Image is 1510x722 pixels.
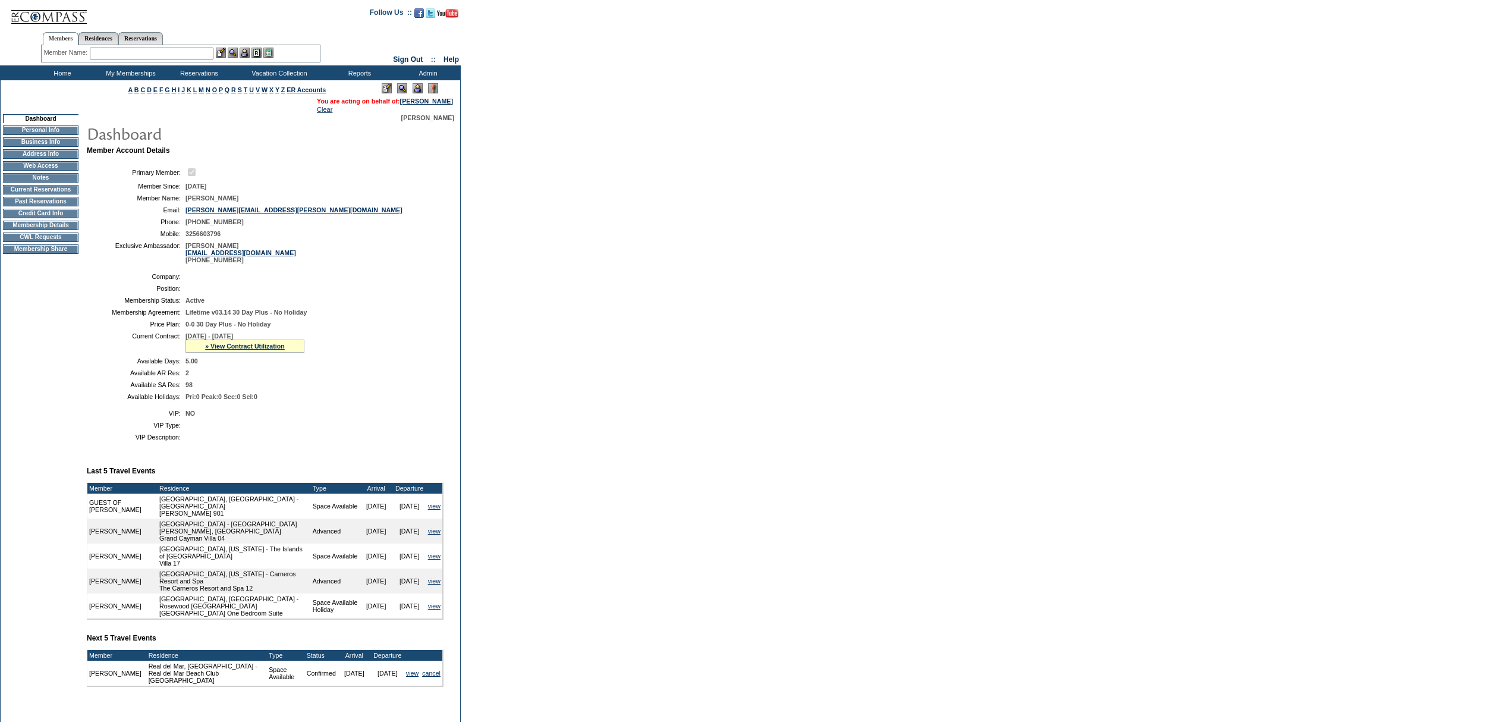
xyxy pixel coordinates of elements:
td: Advanced [311,569,360,594]
a: view [428,553,441,560]
img: Impersonate [413,83,423,93]
td: Type [267,650,304,661]
a: F [159,86,163,93]
td: Current Contract: [92,332,181,353]
td: [DATE] [360,494,393,519]
td: Membership Agreement: [92,309,181,316]
img: View Mode [397,83,407,93]
img: pgTtlDashboard.gif [86,121,324,145]
td: [DATE] [360,519,393,544]
span: Pri:0 Peak:0 Sec:0 Sel:0 [185,393,257,400]
a: J [181,86,185,93]
td: Member Since: [92,183,181,190]
a: [PERSON_NAME] [400,98,453,105]
td: GUEST OF [PERSON_NAME] [87,494,158,519]
td: Membership Share [3,244,78,254]
td: [DATE] [360,594,393,619]
td: My Memberships [95,65,163,80]
a: Reservations [118,32,163,45]
td: [GEOGRAPHIC_DATA] - [GEOGRAPHIC_DATA][PERSON_NAME], [GEOGRAPHIC_DATA] Grand Cayman Villa 04 [158,519,311,544]
a: S [238,86,242,93]
span: [PERSON_NAME] [401,114,454,121]
span: You are acting on behalf of: [317,98,453,105]
a: view [428,602,441,610]
a: K [187,86,191,93]
a: B [134,86,139,93]
td: CWL Requests [3,233,78,242]
b: Last 5 Travel Events [87,467,155,475]
td: Membership Status: [92,297,181,304]
td: Past Reservations [3,197,78,206]
td: Arrival [338,650,371,661]
td: Reservations [163,65,232,80]
td: [DATE] [338,661,371,686]
a: Sign Out [393,55,423,64]
img: Subscribe to our YouTube Channel [437,9,458,18]
td: Real del Mar, [GEOGRAPHIC_DATA] - Real del Mar Beach Club [GEOGRAPHIC_DATA] [147,661,268,686]
span: 98 [185,381,193,388]
a: Subscribe to our YouTube Channel [437,12,458,19]
span: 0-0 30 Day Plus - No Holiday [185,321,270,328]
td: [DATE] [393,544,426,569]
td: VIP Type: [92,422,181,429]
a: Residences [78,32,118,45]
td: Space Available [311,494,360,519]
td: Credit Card Info [3,209,78,218]
td: Position: [92,285,181,292]
td: Space Available Holiday [311,594,360,619]
img: Follow us on Twitter [426,8,435,18]
a: O [212,86,217,93]
td: Arrival [360,483,393,494]
td: Web Access [3,161,78,171]
td: [DATE] [360,544,393,569]
img: Impersonate [240,48,250,58]
td: [DATE] [393,594,426,619]
a: X [269,86,273,93]
div: Member Name: [44,48,90,58]
a: ER Accounts [287,86,326,93]
a: W [262,86,268,93]
td: Mobile: [92,230,181,237]
td: [PERSON_NAME] [87,519,158,544]
td: Status [305,650,338,661]
a: view [428,577,441,585]
td: Follow Us :: [370,7,412,21]
td: Available Holidays: [92,393,181,400]
td: Phone: [92,218,181,225]
td: [GEOGRAPHIC_DATA], [US_STATE] - Carneros Resort and Spa The Carneros Resort and Spa 12 [158,569,311,594]
td: Residence [147,650,268,661]
a: Z [281,86,285,93]
td: [DATE] [393,569,426,594]
td: Available AR Res: [92,369,181,376]
td: Personal Info [3,125,78,135]
a: » View Contract Utilization [205,343,285,350]
td: [PERSON_NAME] [87,661,143,686]
td: Type [311,483,360,494]
td: Membership Details [3,221,78,230]
a: Clear [317,106,332,113]
td: Vacation Collection [232,65,324,80]
td: Email: [92,206,181,214]
a: P [219,86,223,93]
td: [GEOGRAPHIC_DATA], [US_STATE] - The Islands of [GEOGRAPHIC_DATA] Villa 17 [158,544,311,569]
a: Follow us on Twitter [426,12,435,19]
td: VIP: [92,410,181,417]
td: Business Info [3,137,78,147]
td: [DATE] [371,661,404,686]
a: Become our fan on Facebook [414,12,424,19]
td: Member Name: [92,194,181,202]
b: Member Account Details [87,146,170,155]
span: 5.00 [185,357,198,365]
span: 2 [185,369,189,376]
td: Departure [393,483,426,494]
img: Reservations [251,48,262,58]
img: Become our fan on Facebook [414,8,424,18]
a: Y [275,86,279,93]
td: Departure [371,650,404,661]
a: C [140,86,145,93]
img: b_edit.gif [216,48,226,58]
a: Members [43,32,79,45]
td: Dashboard [3,114,78,123]
td: Current Reservations [3,185,78,194]
a: [EMAIL_ADDRESS][DOMAIN_NAME] [185,249,296,256]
